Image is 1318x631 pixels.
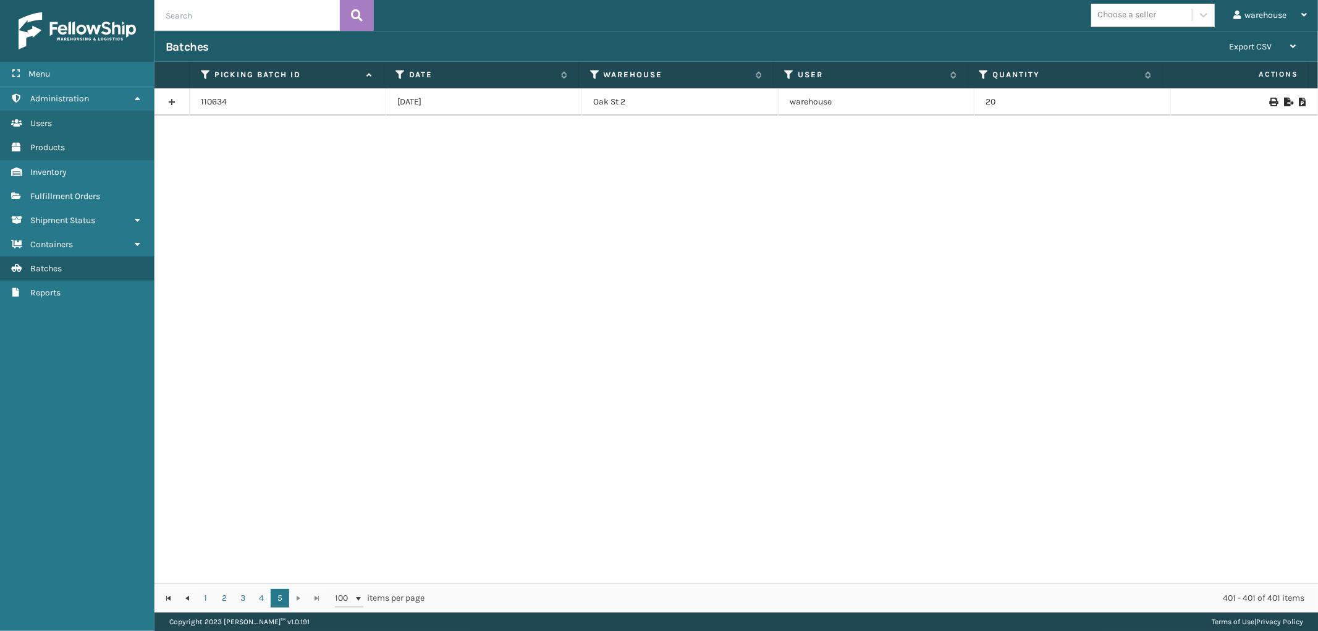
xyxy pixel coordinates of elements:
[234,589,252,608] a: 3
[214,69,360,80] label: Picking batch ID
[335,592,353,604] span: 100
[335,589,425,608] span: items per page
[30,93,89,104] span: Administration
[974,88,1171,116] td: 20
[30,239,73,250] span: Containers
[1229,41,1272,52] span: Export CSV
[993,69,1139,80] label: Quantity
[169,612,310,631] p: Copyright 2023 [PERSON_NAME]™ v 1.0.191
[30,287,61,298] span: Reports
[28,69,50,79] span: Menu
[159,589,178,608] a: Go to the first page
[166,40,209,54] h3: Batches
[1212,617,1254,626] a: Terms of Use
[215,589,234,608] a: 2
[1097,9,1156,22] div: Choose a seller
[178,589,196,608] a: Go to the previous page
[604,69,750,80] label: Warehouse
[442,592,1304,604] div: 401 - 401 of 401 items
[30,118,52,129] span: Users
[182,593,192,603] span: Go to the previous page
[164,593,174,603] span: Go to the first page
[30,167,67,177] span: Inventory
[30,142,65,153] span: Products
[1299,98,1306,106] i: Print Picklist
[30,215,95,226] span: Shipment Status
[582,88,779,116] td: Oak St 2
[196,589,215,608] a: 1
[1212,612,1303,631] div: |
[30,191,100,201] span: Fulfillment Orders
[252,589,271,608] a: 4
[1256,617,1303,626] a: Privacy Policy
[190,88,386,116] td: 110634
[779,88,975,116] td: warehouse
[386,88,583,116] td: [DATE]
[1167,64,1306,85] span: Actions
[30,263,62,274] span: Batches
[409,69,555,80] label: Date
[19,12,136,49] img: logo
[1269,98,1277,106] i: Print Picklist Labels
[271,589,289,608] a: 5
[798,69,944,80] label: User
[1284,98,1291,106] i: Export to .xls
